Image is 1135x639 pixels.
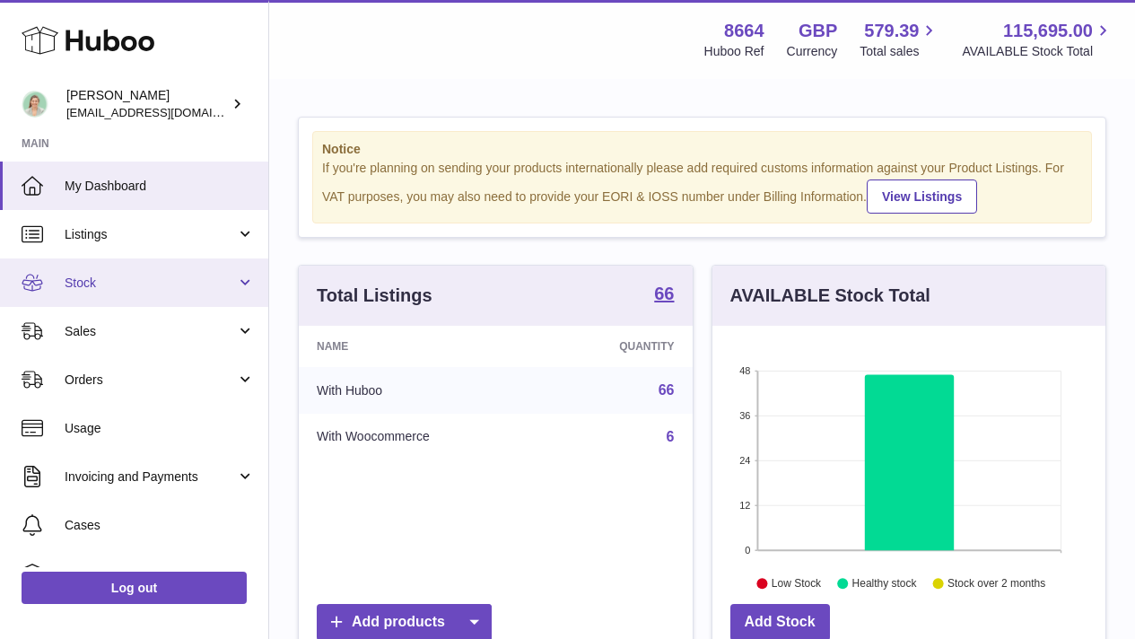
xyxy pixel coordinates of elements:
span: AVAILABLE Stock Total [962,43,1113,60]
text: 12 [739,500,750,511]
h3: AVAILABLE Stock Total [730,284,930,308]
text: Stock over 2 months [947,577,1045,590]
h3: Total Listings [317,284,432,308]
td: With Huboo [299,367,543,414]
div: If you're planning on sending your products internationally please add required customs informati... [322,160,1082,214]
span: 115,695.00 [1003,19,1093,43]
th: Name [299,326,543,367]
span: Channels [65,565,255,582]
a: 579.39 Total sales [860,19,939,60]
a: 6 [667,429,675,444]
span: My Dashboard [65,178,255,195]
img: hello@thefacialcuppingexpert.com [22,91,48,118]
span: Sales [65,323,236,340]
strong: GBP [799,19,837,43]
div: Huboo Ref [704,43,764,60]
strong: 8664 [724,19,764,43]
text: 0 [745,545,750,556]
span: Total sales [860,43,939,60]
a: 115,695.00 AVAILABLE Stock Total [962,19,1113,60]
span: 579.39 [864,19,919,43]
a: 66 [659,382,675,398]
a: 66 [654,284,674,306]
td: With Woocommerce [299,414,543,460]
text: 48 [739,365,750,376]
span: Cases [65,517,255,534]
strong: 66 [654,284,674,302]
th: Quantity [543,326,692,367]
div: [PERSON_NAME] [66,87,228,121]
text: Healthy stock [851,577,917,590]
strong: Notice [322,141,1082,158]
span: [EMAIL_ADDRESS][DOMAIN_NAME] [66,105,264,119]
text: Low Stock [771,577,821,590]
div: Currency [787,43,838,60]
span: Listings [65,226,236,243]
text: 24 [739,455,750,466]
a: View Listings [867,179,977,214]
span: Stock [65,275,236,292]
span: Usage [65,420,255,437]
span: Invoicing and Payments [65,468,236,486]
span: Orders [65,372,236,389]
a: Log out [22,572,247,604]
text: 36 [739,410,750,421]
